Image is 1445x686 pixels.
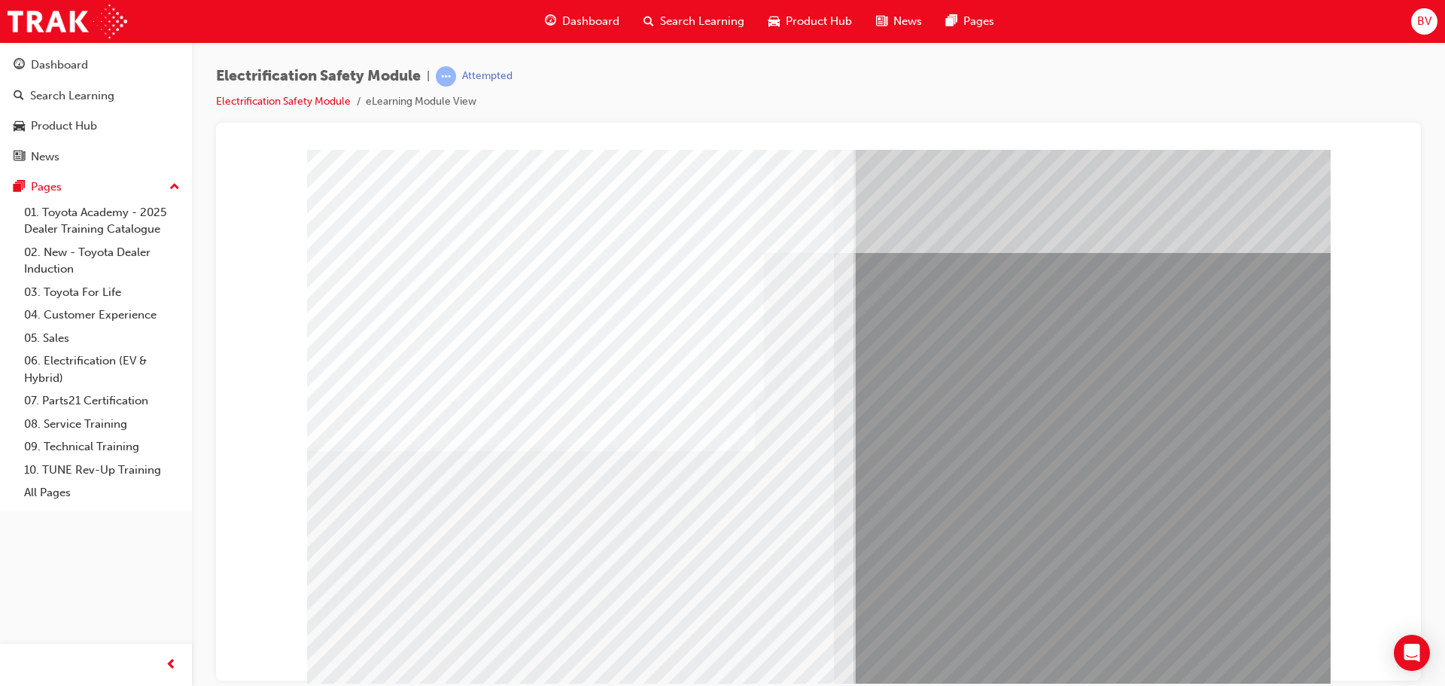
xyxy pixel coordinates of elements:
[1411,8,1437,35] button: BV
[963,13,994,30] span: Pages
[169,178,180,197] span: up-icon
[14,181,25,194] span: pages-icon
[31,178,62,196] div: Pages
[631,6,756,37] a: search-iconSearch Learning
[562,13,619,30] span: Dashboard
[462,69,513,84] div: Attempted
[436,66,456,87] span: learningRecordVerb_ATTEMPT-icon
[660,13,744,30] span: Search Learning
[8,5,127,38] img: Trak
[216,68,421,85] span: Electrification Safety Module
[934,6,1006,37] a: pages-iconPages
[946,12,957,31] span: pages-icon
[756,6,864,37] a: car-iconProduct Hub
[14,90,24,103] span: search-icon
[1394,635,1430,671] div: Open Intercom Messenger
[18,349,186,389] a: 06. Electrification (EV & Hybrid)
[427,68,430,85] span: |
[14,59,25,72] span: guage-icon
[6,51,186,79] a: Dashboard
[18,241,186,281] a: 02. New - Toyota Dealer Induction
[18,459,186,482] a: 10. TUNE Rev-Up Training
[768,12,780,31] span: car-icon
[14,120,25,133] span: car-icon
[6,82,186,110] a: Search Learning
[643,12,654,31] span: search-icon
[876,12,887,31] span: news-icon
[533,6,631,37] a: guage-iconDashboard
[6,48,186,173] button: DashboardSearch LearningProduct HubNews
[18,327,186,350] a: 05. Sales
[31,148,59,166] div: News
[6,173,186,201] button: Pages
[30,87,114,105] div: Search Learning
[545,12,556,31] span: guage-icon
[18,281,186,304] a: 03. Toyota For Life
[166,656,177,675] span: prev-icon
[31,117,97,135] div: Product Hub
[864,6,934,37] a: news-iconNews
[31,56,88,74] div: Dashboard
[18,435,186,459] a: 09. Technical Training
[786,13,852,30] span: Product Hub
[14,151,25,164] span: news-icon
[6,143,186,171] a: News
[18,389,186,413] a: 07. Parts21 Certification
[6,112,186,140] a: Product Hub
[18,413,186,436] a: 08. Service Training
[18,201,186,241] a: 01. Toyota Academy - 2025 Dealer Training Catalogue
[893,13,922,30] span: News
[18,481,186,505] a: All Pages
[18,303,186,327] a: 04. Customer Experience
[216,95,351,108] a: Electrification Safety Module
[366,93,476,111] li: eLearning Module View
[1417,13,1431,30] span: BV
